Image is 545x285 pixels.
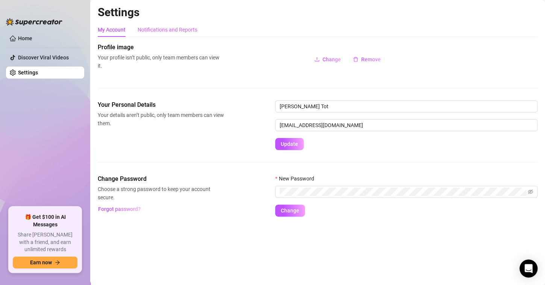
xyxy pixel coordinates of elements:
h2: Settings [98,5,537,20]
span: Your details aren’t public, only team members can view them. [98,111,224,127]
span: Earn now [30,259,52,265]
a: Settings [18,70,38,76]
input: New Password [280,188,526,196]
input: Enter new email [275,119,537,131]
span: Forgot password? [98,206,141,212]
span: Update [281,141,298,147]
span: 🎁 Get $100 in AI Messages [13,214,77,228]
div: My Account [98,26,126,34]
span: arrow-right [55,260,60,265]
a: Discover Viral Videos [18,55,69,61]
span: Your profile isn’t public, only team members can view it. [98,53,224,70]
button: Change [275,205,305,217]
span: Change [281,208,299,214]
input: Enter name [275,100,537,112]
span: Change [322,56,341,62]
div: Notifications and Reports [138,26,197,34]
span: Remove [361,56,381,62]
a: Home [18,35,32,41]
button: Update [275,138,304,150]
img: logo-BBDzfeDw.svg [6,18,62,26]
div: Open Intercom Messenger [519,259,537,277]
span: Profile image [98,43,224,52]
button: Remove [347,53,387,65]
button: Change [308,53,347,65]
label: New Password [275,174,319,183]
span: Change Password [98,174,224,183]
span: eye-invisible [528,189,533,194]
span: Your Personal Details [98,100,224,109]
span: delete [353,57,358,62]
span: Share [PERSON_NAME] with a friend, and earn unlimited rewards [13,231,77,253]
span: Choose a strong password to keep your account secure. [98,185,224,202]
img: profilePics%2FGQRPFZbu6WZPIFDgR0c4hYibZnt1.jpeg [276,43,308,76]
button: Forgot password? [98,203,141,215]
button: Earn nowarrow-right [13,256,77,268]
span: upload [314,57,319,62]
